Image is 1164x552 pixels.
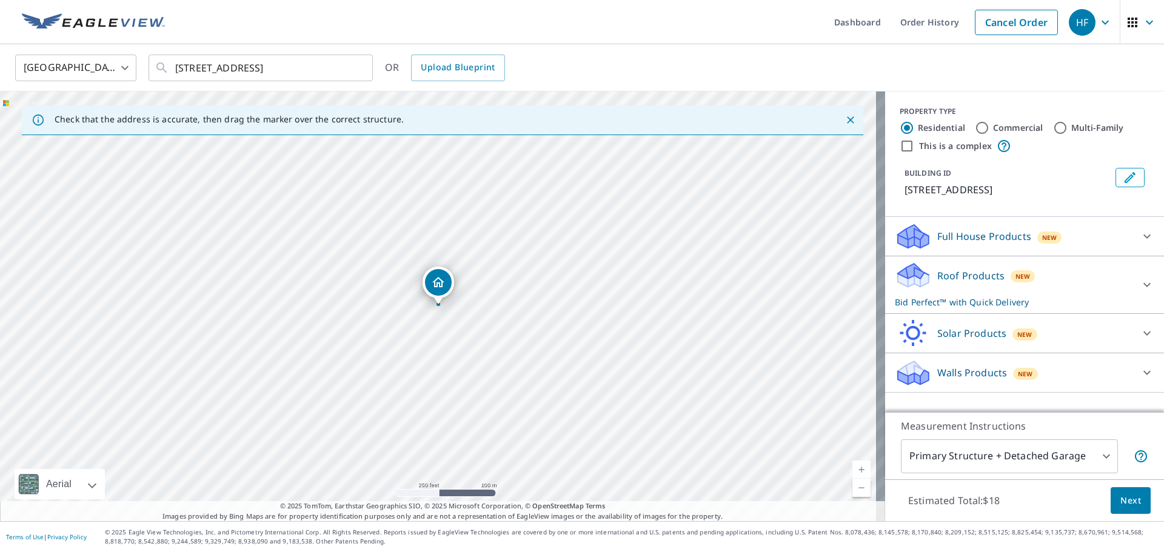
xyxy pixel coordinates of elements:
a: Privacy Policy [47,533,87,541]
div: Primary Structure + Detached Garage [901,439,1118,473]
span: Next [1120,493,1141,508]
a: Current Level 17, Zoom In [852,461,871,479]
span: New [1017,330,1032,339]
a: Cancel Order [975,10,1058,35]
p: [STREET_ADDRESS] [905,182,1111,197]
button: Close [843,112,858,128]
p: Estimated Total: $18 [898,487,1009,514]
a: Current Level 17, Zoom Out [852,479,871,497]
a: Terms [586,501,606,510]
p: Full House Products [937,229,1031,244]
div: Aerial [42,469,75,499]
button: Edit building 1 [1115,168,1145,187]
div: HF [1069,9,1095,36]
a: OpenStreetMap [532,501,583,510]
span: New [1042,233,1057,242]
div: Roof ProductsNewBid Perfect™ with Quick Delivery [895,261,1154,308]
div: Full House ProductsNew [895,222,1154,251]
span: Upload Blueprint [421,60,495,75]
label: Residential [918,122,965,134]
p: Check that the address is accurate, then drag the marker over the correct structure. [55,114,404,125]
div: Walls ProductsNew [895,358,1154,387]
label: Multi-Family [1071,122,1124,134]
p: Solar Products [937,326,1006,341]
a: Terms of Use [6,533,44,541]
p: BUILDING ID [905,168,951,178]
a: Upload Blueprint [411,55,504,81]
div: Dropped pin, building 1, Residential property, 13663 54th St N West Palm Beach, FL 33411 [423,267,454,304]
p: Bid Perfect™ with Quick Delivery [895,296,1132,308]
button: Next [1111,487,1151,514]
p: | [6,533,87,540]
div: Solar ProductsNew [895,319,1154,348]
p: Walls Products [937,365,1007,380]
div: Aerial [15,469,105,499]
input: Search by address or latitude-longitude [175,51,348,85]
p: Roof Products [937,268,1005,283]
div: [GEOGRAPHIC_DATA] [15,51,136,85]
span: New [1015,271,1031,281]
img: EV Logo [22,13,165,32]
div: OR [385,55,505,81]
label: This is a complex [919,140,992,152]
span: Your report will include the primary structure and a detached garage if one exists. [1134,449,1148,464]
div: PROPERTY TYPE [900,106,1149,117]
label: Commercial [993,122,1043,134]
span: © 2025 TomTom, Earthstar Geographics SIO, © 2025 Microsoft Corporation, © [280,501,606,511]
p: Measurement Instructions [901,419,1148,433]
p: © 2025 Eagle View Technologies, Inc. and Pictometry International Corp. All Rights Reserved. Repo... [105,528,1158,546]
span: New [1018,369,1033,379]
